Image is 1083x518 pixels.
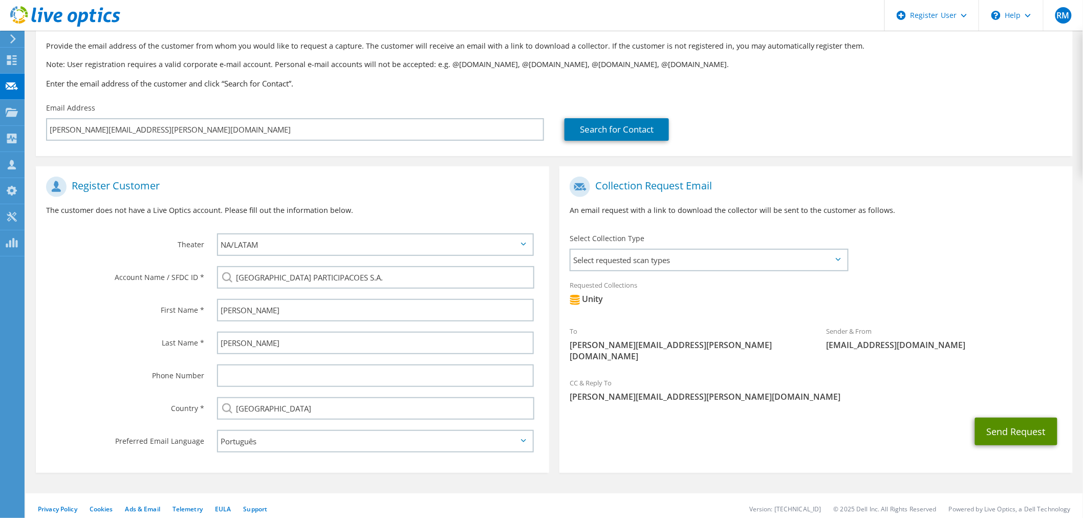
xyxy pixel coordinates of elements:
div: CC & Reply To [559,372,1073,407]
span: RM [1055,7,1072,24]
h1: Collection Request Email [570,177,1057,197]
label: Theater [46,233,204,250]
p: The customer does not have a Live Optics account. Please fill out the information below. [46,205,539,216]
label: First Name * [46,299,204,315]
button: Send Request [975,418,1057,445]
a: Privacy Policy [38,505,77,513]
a: Cookies [90,505,113,513]
label: Country * [46,397,204,414]
div: To [559,320,816,367]
h1: Register Customer [46,177,534,197]
span: [EMAIL_ADDRESS][DOMAIN_NAME] [826,339,1062,351]
label: Select Collection Type [570,233,644,244]
p: Note: User registration requires a valid corporate e-mail account. Personal e-mail accounts will ... [46,59,1063,70]
div: Sender & From [816,320,1072,356]
p: An email request with a link to download the collector will be sent to the customer as follows. [570,205,1063,216]
label: Account Name / SFDC ID * [46,266,204,283]
p: Provide the email address of the customer from whom you would like to request a capture. The cust... [46,40,1063,52]
a: Support [243,505,267,513]
li: Powered by Live Optics, a Dell Technology [949,505,1071,513]
label: Last Name * [46,332,204,348]
h3: Enter the email address of the customer and click “Search for Contact”. [46,78,1063,89]
span: Select requested scan types [571,250,847,270]
label: Preferred Email Language [46,430,204,446]
div: Requested Collections [559,274,1073,315]
a: Telemetry [172,505,203,513]
label: Email Address [46,103,95,113]
label: Phone Number [46,364,204,381]
div: Unity [570,293,603,305]
span: [PERSON_NAME][EMAIL_ADDRESS][PERSON_NAME][DOMAIN_NAME] [570,339,806,362]
li: Version: [TECHNICAL_ID] [749,505,821,513]
a: Search for Contact [565,118,669,141]
span: [PERSON_NAME][EMAIL_ADDRESS][PERSON_NAME][DOMAIN_NAME] [570,391,1063,402]
a: EULA [215,505,231,513]
li: © 2025 Dell Inc. All Rights Reserved [834,505,937,513]
a: Ads & Email [125,505,160,513]
svg: \n [991,11,1001,20]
